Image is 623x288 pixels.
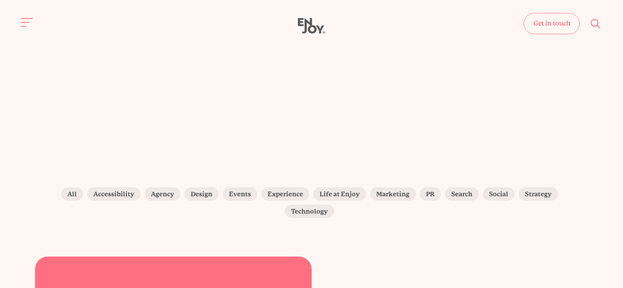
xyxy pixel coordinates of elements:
[313,187,366,201] label: Life at Enjoy
[223,187,257,201] label: Events
[261,187,309,201] label: Experience
[19,14,35,31] button: Site navigation
[420,187,441,201] label: PR
[87,187,141,201] label: Accessibility
[61,187,83,201] label: All
[370,187,416,201] label: Marketing
[184,187,219,201] label: Design
[519,187,558,201] label: Strategy
[483,187,515,201] label: Social
[145,187,180,201] label: Agency
[285,205,334,218] label: Technology
[588,15,604,32] button: Site search
[524,13,580,34] a: Get in touch
[445,187,479,201] label: Search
